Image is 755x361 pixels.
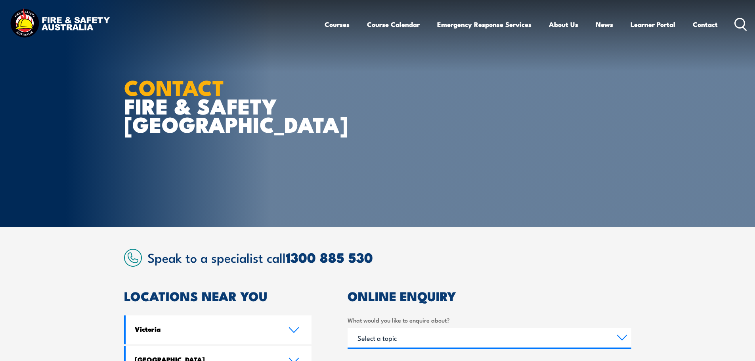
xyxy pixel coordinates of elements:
[124,78,320,133] h1: FIRE & SAFETY [GEOGRAPHIC_DATA]
[596,14,613,35] a: News
[693,14,718,35] a: Contact
[124,70,224,103] strong: CONTACT
[126,315,312,344] a: Victoria
[348,315,631,325] label: What would you like to enquire about?
[367,14,420,35] a: Course Calendar
[147,250,631,264] h2: Speak to a specialist call
[286,246,373,267] a: 1300 885 530
[631,14,675,35] a: Learner Portal
[437,14,531,35] a: Emergency Response Services
[325,14,350,35] a: Courses
[549,14,578,35] a: About Us
[348,290,631,301] h2: ONLINE ENQUIRY
[135,325,277,333] h4: Victoria
[124,290,312,301] h2: LOCATIONS NEAR YOU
